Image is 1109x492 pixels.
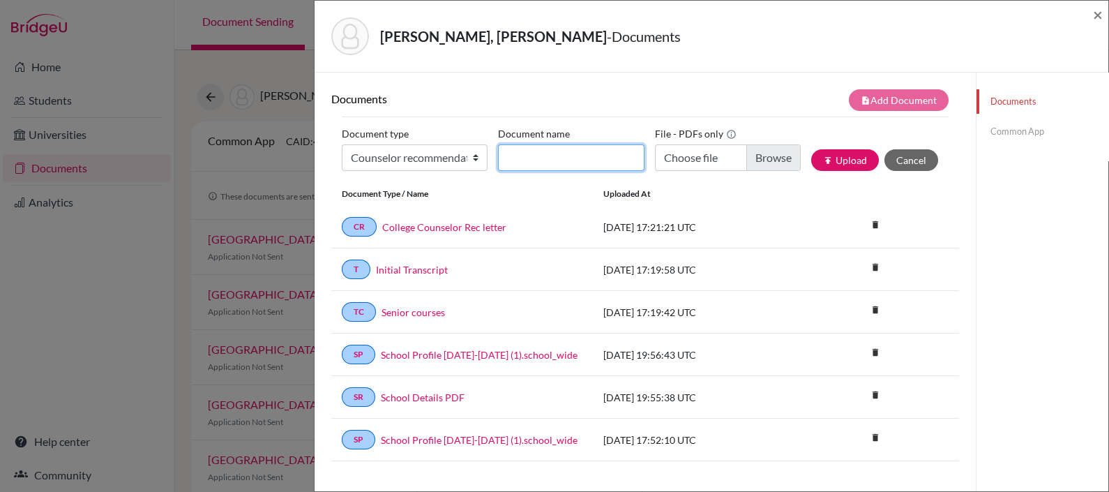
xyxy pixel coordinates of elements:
[593,390,802,405] div: [DATE] 19:55:38 UTC
[823,156,833,165] i: publish
[342,430,375,449] a: SP
[865,259,886,278] a: delete
[811,149,879,171] button: publishUpload
[381,433,578,447] a: School Profile [DATE]-[DATE] (1).school_wide
[861,96,870,105] i: note_add
[849,89,949,111] button: note_addAdd Document
[382,220,506,234] a: College Counselor Rec letter
[331,188,593,200] div: Document Type / Name
[342,302,376,322] a: TC
[607,28,681,45] span: - Documents
[380,28,607,45] strong: [PERSON_NAME], [PERSON_NAME]
[865,344,886,363] a: delete
[342,345,375,364] a: SP
[976,89,1108,114] a: Documents
[865,216,886,235] a: delete
[376,262,448,277] a: Initial Transcript
[593,433,802,447] div: [DATE] 17:52:10 UTC
[865,429,886,448] a: delete
[865,299,886,320] i: delete
[381,348,578,362] a: School Profile [DATE]-[DATE] (1).school_wide
[655,123,737,144] label: File - PDFs only
[593,188,802,200] div: Uploaded at
[865,257,886,278] i: delete
[865,301,886,320] a: delete
[382,305,445,320] a: Senior courses
[884,149,938,171] button: Cancel
[331,92,645,105] h6: Documents
[342,387,375,407] a: SR
[593,220,802,234] div: [DATE] 17:21:21 UTC
[1093,4,1103,24] span: ×
[342,260,370,279] a: T
[865,214,886,235] i: delete
[865,427,886,448] i: delete
[342,123,409,144] label: Document type
[865,387,886,405] a: delete
[381,390,465,405] a: School Details PDF
[342,217,377,237] a: CR
[865,342,886,363] i: delete
[1093,6,1103,23] button: Close
[865,385,886,405] i: delete
[976,119,1108,144] a: Common App
[593,348,802,362] div: [DATE] 19:56:43 UTC
[593,262,802,277] div: [DATE] 17:19:58 UTC
[593,305,802,320] div: [DATE] 17:19:42 UTC
[498,123,570,144] label: Document name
